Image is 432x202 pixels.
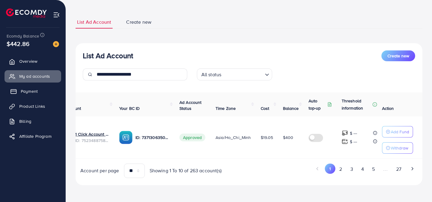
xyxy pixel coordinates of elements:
[261,134,273,140] span: $19.05
[391,128,409,135] p: Add Fund
[382,126,413,137] button: Add Fund
[254,164,418,175] ul: Pagination
[197,68,272,80] div: Search for option
[53,41,59,47] img: image
[391,144,408,152] p: Withdraw
[19,58,37,64] span: Overview
[150,167,222,174] span: Showing 1 To 10 of 263 account(s)
[283,105,299,111] span: Balance
[179,134,205,141] span: Approved
[342,97,371,112] p: Threshold information
[382,105,394,111] span: Action
[5,55,61,67] a: Overview
[75,131,110,143] div: <span class='underline'>1 Click Account 110</span></br>7523488758986047489
[5,70,61,82] a: My ad accounts
[7,39,30,48] span: $442.86
[283,134,294,140] span: $400
[75,137,110,143] span: ID: 7523488758986047489
[309,97,326,112] p: Auto top-up
[5,115,61,127] a: Billing
[357,164,368,175] button: Go to page 4
[119,105,140,111] span: Your BC ID
[200,70,223,79] span: All status
[216,105,236,111] span: Time Zone
[77,19,111,26] span: List Ad Account
[19,133,51,139] span: Affiliate Program
[5,130,61,142] a: Affiliate Program
[126,19,151,26] span: Create new
[119,131,132,144] img: ic-ba-acc.ded83a64.svg
[179,99,202,111] span: Ad Account Status
[5,85,61,97] a: Payment
[19,73,50,79] span: My ad accounts
[350,138,357,145] p: $ ---
[7,33,39,39] span: Ecomdy Balance
[382,142,413,154] button: Withdraw
[406,175,427,197] iframe: Chat
[392,164,405,175] button: Go to page 27
[75,131,110,137] a: 1 Click Account 110
[19,118,31,124] span: Billing
[335,164,346,175] button: Go to page 2
[407,164,418,174] button: Go to next page
[83,51,133,60] h3: List Ad Account
[381,50,415,61] button: Create new
[342,138,348,145] img: top-up amount
[342,130,348,136] img: top-up amount
[80,167,119,174] span: Account per page
[135,134,170,141] p: ID: 7371306350615248913
[346,164,357,175] button: Go to page 3
[261,105,269,111] span: Cost
[6,8,47,18] img: logo
[223,69,262,79] input: Search for option
[5,100,61,112] a: Product Links
[350,130,357,137] p: $ ---
[59,105,81,111] span: Ad Account
[21,88,38,94] span: Payment
[53,11,60,18] img: menu
[19,103,45,109] span: Product Links
[368,164,379,175] button: Go to page 5
[387,53,409,59] span: Create new
[325,164,335,174] button: Go to page 1
[216,134,251,140] span: Asia/Ho_Chi_Minh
